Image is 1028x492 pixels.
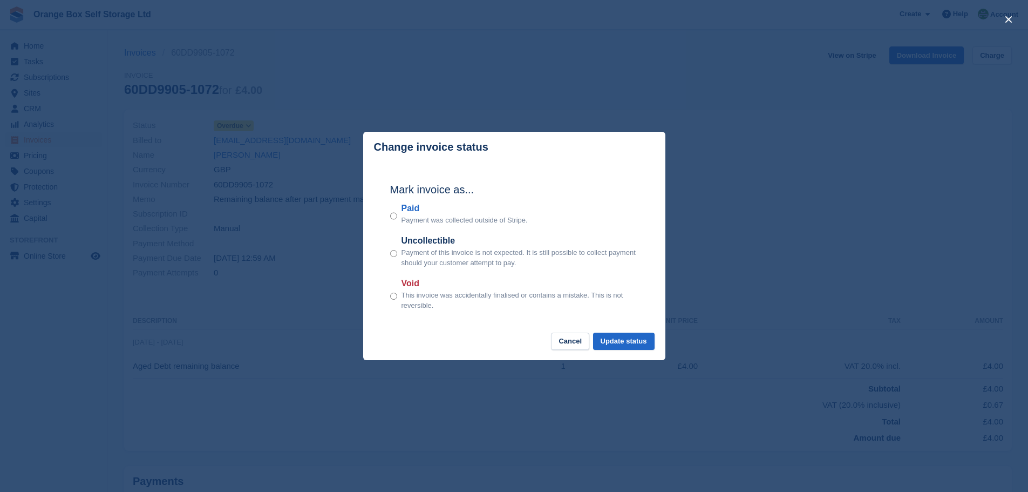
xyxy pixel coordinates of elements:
label: Paid [401,202,528,215]
p: This invoice was accidentally finalised or contains a mistake. This is not reversible. [401,290,638,311]
label: Uncollectible [401,234,638,247]
button: Update status [593,333,655,351]
label: Void [401,277,638,290]
button: close [1000,11,1017,28]
p: Change invoice status [374,141,488,153]
h2: Mark invoice as... [390,181,638,198]
p: Payment of this invoice is not expected. It is still possible to collect payment should your cust... [401,247,638,268]
p: Payment was collected outside of Stripe. [401,215,528,226]
button: Cancel [551,333,589,351]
